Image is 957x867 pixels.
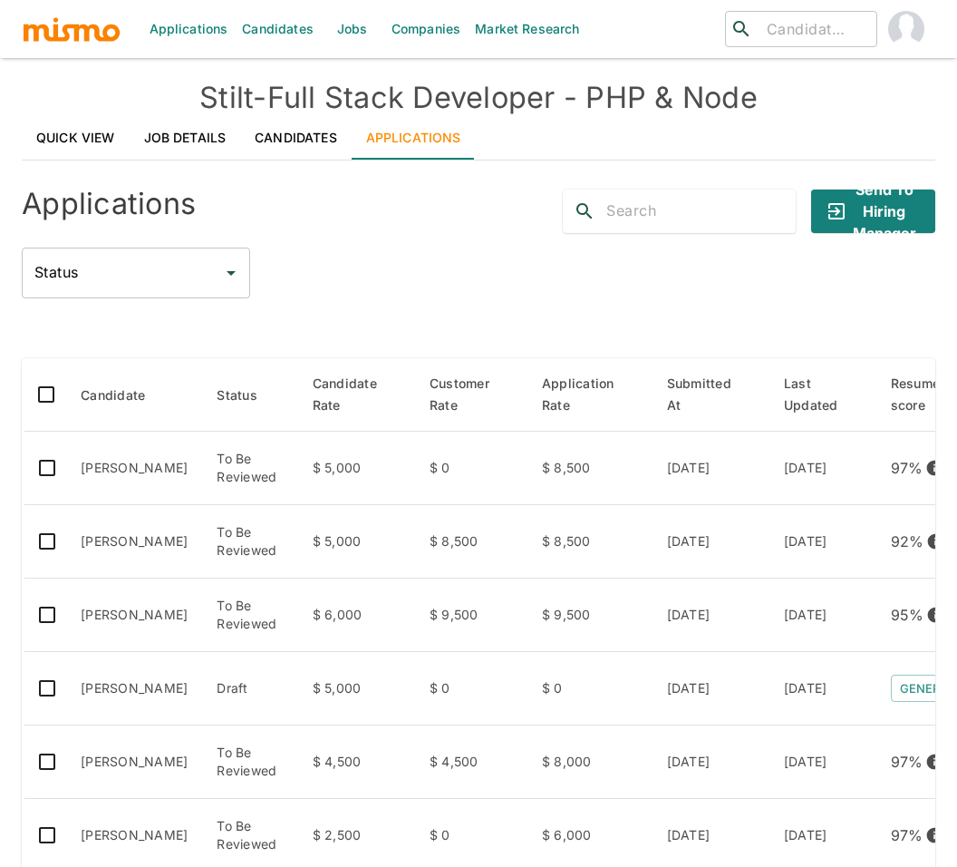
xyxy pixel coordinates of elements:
td: [PERSON_NAME] [66,579,202,652]
a: Job Details [130,116,241,160]
td: $ 6,000 [298,579,415,652]
td: [DATE] [652,726,769,799]
td: [DATE] [769,579,876,652]
p: 95 % [891,602,924,628]
td: To Be Reviewed [202,579,297,652]
p: 97 % [891,749,923,774]
svg: View resume score details [925,826,943,844]
td: [DATE] [652,652,769,726]
p: 97 % [891,823,923,848]
h4: Stilt - Full Stack Developer - PHP & Node [22,80,935,116]
h4: Applications [22,186,196,222]
td: [PERSON_NAME] [66,652,202,726]
td: [PERSON_NAME] [66,432,202,505]
td: $ 8,500 [415,505,527,579]
svg: View resume score details [925,459,943,477]
td: $ 8,500 [527,505,652,579]
svg: View resume score details [926,532,944,550]
input: Candidate search [759,16,869,42]
td: [DATE] [769,432,876,505]
td: $ 0 [415,432,527,505]
td: $ 9,500 [415,579,527,652]
td: To Be Reviewed [202,505,297,579]
img: logo [22,15,121,43]
span: Status [217,385,281,406]
a: Applications [352,116,476,160]
td: $ 5,000 [298,652,415,726]
td: $ 5,000 [298,432,415,505]
span: Candidate [81,385,169,406]
td: $ 0 [415,652,527,726]
button: Send to Hiring Manager [811,190,935,233]
td: [DATE] [769,652,876,726]
td: [DATE] [652,432,769,505]
img: Carmen Vilachá [888,11,924,47]
td: [DATE] [769,726,876,799]
button: search [563,190,606,233]
span: Submitted At [667,373,755,416]
td: [PERSON_NAME] [66,505,202,579]
span: Candidate Rate [313,373,401,416]
td: $ 0 [527,652,652,726]
td: $ 8,500 [527,432,652,505]
input: Search [606,197,796,226]
button: Open [218,260,244,286]
p: 97 % [891,455,923,481]
td: [DATE] [652,579,769,652]
td: To Be Reviewed [202,432,297,505]
td: [DATE] [652,505,769,579]
span: Application Rate [542,373,638,416]
span: Customer Rate [430,373,513,416]
td: $ 9,500 [527,579,652,652]
span: Last Updated [784,373,862,416]
svg: View resume score details [926,606,944,624]
a: Quick View [22,116,130,160]
a: Candidates [240,116,352,160]
td: To Be Reviewed [202,726,297,799]
td: $ 5,000 [298,505,415,579]
p: 92 % [891,529,924,554]
td: [DATE] [769,505,876,579]
td: Draft [202,652,297,726]
svg: View resume score details [925,753,943,771]
td: $ 8,000 [527,726,652,799]
td: $ 4,500 [415,726,527,799]
td: [PERSON_NAME] [66,726,202,799]
td: $ 4,500 [298,726,415,799]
